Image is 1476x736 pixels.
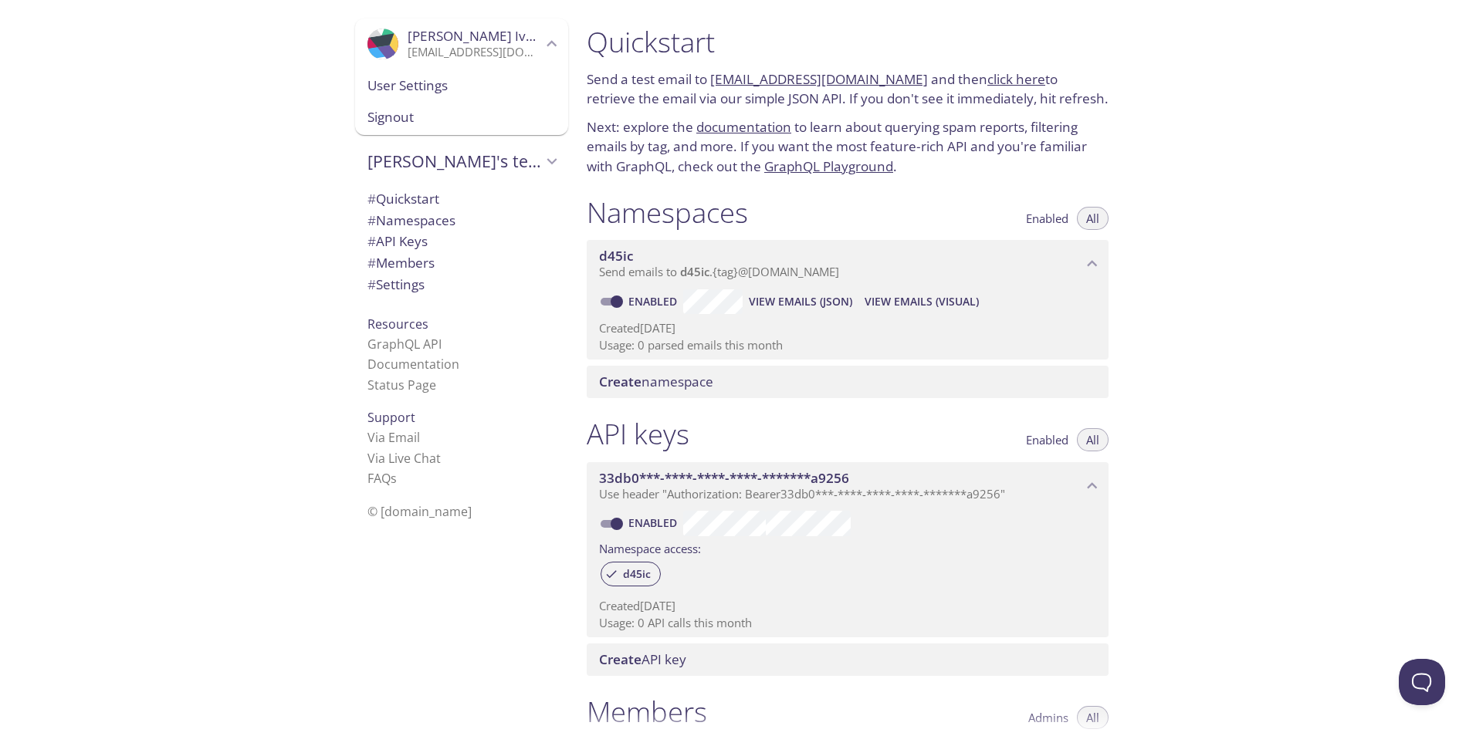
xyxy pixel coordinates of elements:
div: d45ic namespace [587,240,1109,288]
a: Via Live Chat [367,450,441,467]
p: Created [DATE] [599,598,1096,614]
h1: API keys [587,417,689,451]
a: Via Email [367,429,420,446]
span: User Settings [367,76,556,96]
div: Namespaces [355,210,568,231]
button: All [1077,428,1109,451]
button: Enabled [1017,428,1078,451]
a: GraphQL API [367,336,442,353]
span: Create [599,373,642,390]
div: Create namespace [587,366,1109,398]
a: Enabled [626,294,683,309]
a: click here [987,70,1045,88]
span: # [367,190,376,208]
span: # [367,232,376,250]
p: Next: explore the to learn about querying spam reports, filtering emails by tag, and more. If you... [587,117,1109,177]
button: Enabled [1017,207,1078,230]
div: Yaroslav Ivanitskiy [355,19,568,69]
span: s [391,470,397,487]
div: Team Settings [355,274,568,295]
p: [EMAIL_ADDRESS][DOMAIN_NAME] [408,45,542,60]
span: Settings [367,275,425,293]
span: d45ic [614,567,660,581]
a: Enabled [626,515,683,530]
span: Quickstart [367,190,439,208]
div: User Settings [355,69,568,102]
div: Signout [355,101,568,135]
div: Create API Key [587,643,1109,676]
button: View Emails (Visual) [858,289,985,314]
span: View Emails (JSON) [749,292,852,311]
p: Created [DATE] [599,320,1096,336]
span: View Emails (Visual) [865,292,979,311]
a: documentation [696,118,791,136]
button: Admins [1019,706,1078,729]
span: Resources [367,316,428,333]
div: Quickstart [355,188,568,210]
span: Support [367,409,415,426]
h1: Namespaces [587,195,748,230]
label: Namespace access: [599,536,701,559]
span: Members [367,254,435,272]
span: © [DOMAIN_NAME] [367,503,472,520]
p: Usage: 0 API calls this month [599,615,1096,631]
a: FAQ [367,470,397,487]
a: Documentation [367,356,459,373]
div: d45ic [601,562,661,586]
p: Send a test email to and then to retrieve the email via our simple JSON API. If you don't see it ... [587,69,1109,109]
div: Yaroslav's team [355,141,568,181]
span: [PERSON_NAME]'s team [367,150,542,172]
a: GraphQL Playground [764,157,893,175]
div: Members [355,252,568,274]
span: # [367,275,376,293]
h1: Members [587,694,707,729]
span: API Keys [367,232,428,250]
span: # [367,211,376,229]
span: d45ic [680,264,709,279]
span: Send emails to . {tag} @[DOMAIN_NAME] [599,264,839,279]
span: Create [599,650,642,668]
button: View Emails (JSON) [743,289,858,314]
span: namespace [599,373,713,390]
span: [PERSON_NAME] Ivanitskiy [408,27,573,45]
span: Namespaces [367,211,455,229]
button: All [1077,207,1109,230]
a: Status Page [367,376,436,393]
span: # [367,254,376,272]
h1: Quickstart [587,25,1109,59]
div: API Keys [355,231,568,252]
iframe: Help Scout Beacon - Open [1399,659,1445,705]
span: API key [599,650,686,668]
button: All [1077,706,1109,729]
p: Usage: 0 parsed emails this month [599,337,1096,353]
span: Signout [367,107,556,127]
a: [EMAIL_ADDRESS][DOMAIN_NAME] [710,70,928,88]
span: d45ic [599,247,634,265]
